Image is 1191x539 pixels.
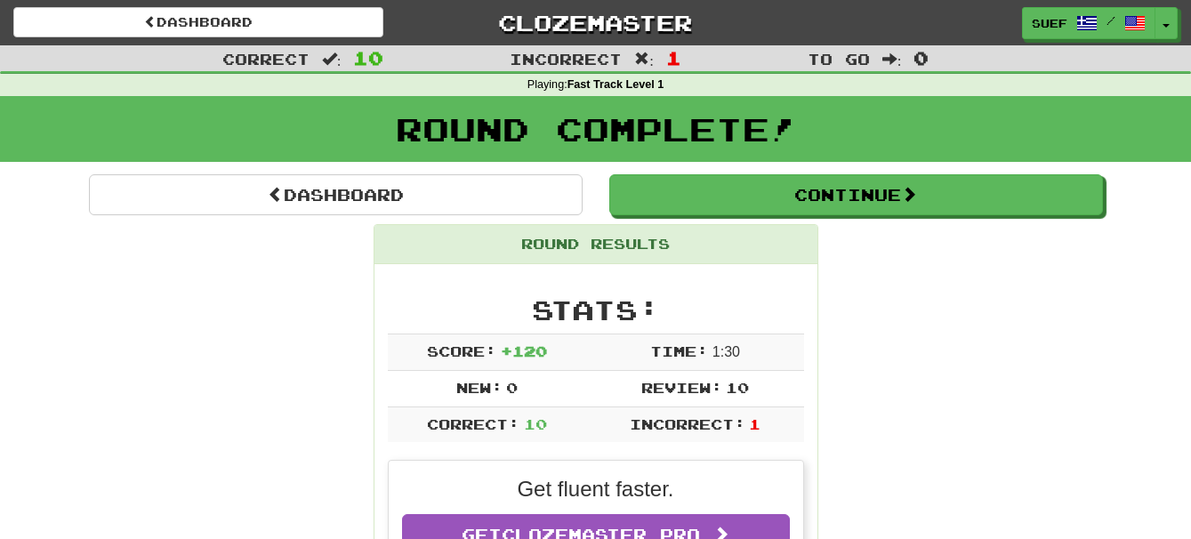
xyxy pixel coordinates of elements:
[322,52,342,67] span: :
[726,379,749,396] span: 10
[650,342,708,359] span: Time:
[524,415,547,432] span: 10
[353,47,383,68] span: 10
[388,295,804,325] h2: Stats:
[630,415,745,432] span: Incorrect:
[456,379,503,396] span: New:
[913,47,929,68] span: 0
[1032,15,1067,31] span: SueF
[506,379,518,396] span: 0
[634,52,654,67] span: :
[510,50,622,68] span: Incorrect
[1022,7,1155,39] a: SueF /
[567,78,664,91] strong: Fast Track Level 1
[1107,14,1115,27] span: /
[222,50,310,68] span: Correct
[749,415,760,432] span: 1
[402,474,790,504] p: Get fluent faster.
[410,7,780,38] a: Clozemaster
[427,415,519,432] span: Correct:
[641,379,722,396] span: Review:
[501,342,547,359] span: + 120
[6,111,1185,147] h1: Round Complete!
[808,50,870,68] span: To go
[882,52,902,67] span: :
[374,225,817,264] div: Round Results
[427,342,496,359] span: Score:
[89,174,583,215] a: Dashboard
[666,47,681,68] span: 1
[609,174,1103,215] button: Continue
[712,344,740,359] span: 1 : 30
[13,7,383,37] a: Dashboard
